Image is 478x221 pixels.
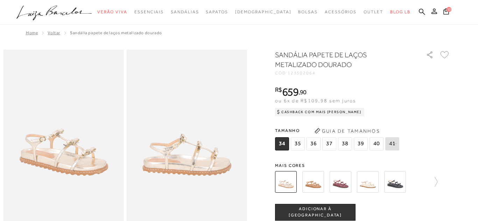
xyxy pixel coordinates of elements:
[275,108,364,116] div: Cashback com Mais [PERSON_NAME]
[322,137,336,150] span: 37
[26,30,38,35] a: Home
[48,30,60,35] a: Voltar
[325,9,357,14] span: Acessórios
[325,6,357,19] a: noSubCategoriesText
[330,171,351,193] img: SANDÁLIA PAPETE EM COURO MARSALA COM TIRAS ULTRA FINAS E MINI LAÇOS
[441,8,451,17] button: 10
[275,87,282,93] i: R$
[288,71,316,75] span: 123502064
[275,125,401,136] span: Tamanho
[235,6,291,19] a: noSubCategoriesText
[357,171,379,193] img: SANDÁLIA PAPETE EM COURO OFF WHITE COM LAÇOS
[364,6,383,19] a: noSubCategoriesText
[338,137,352,150] span: 38
[447,7,451,12] span: 10
[275,163,450,168] span: Mais cores
[275,71,415,75] div: CÓD:
[291,137,305,150] span: 35
[370,137,384,150] span: 40
[298,9,318,14] span: Bolsas
[275,206,355,218] span: ADICIONAR À [GEOGRAPHIC_DATA]
[298,89,307,95] i: ,
[206,6,228,19] a: noSubCategoriesText
[300,88,307,96] span: 90
[390,9,410,14] span: BLOG LB
[275,137,289,150] span: 34
[171,6,199,19] a: noSubCategoriesText
[97,9,127,14] span: Verão Viva
[206,9,228,14] span: Sapatos
[275,50,406,69] h1: SANDÁLIA PAPETE DE LAÇOS METALIZADO DOURADO
[298,6,318,19] a: noSubCategoriesText
[385,137,399,150] span: 41
[70,30,162,35] span: SANDÁLIA PAPETE DE LAÇOS METALIZADO DOURADO
[275,98,356,103] span: ou 6x de R$109,98 sem juros
[312,125,382,137] button: Guia de Tamanhos
[97,6,127,19] a: noSubCategoriesText
[307,137,321,150] span: 36
[390,6,410,19] a: BLOG LB
[354,137,368,150] span: 39
[384,171,406,193] img: SANDÁLIA PAPETE EM COURO PRETO COM TIRAS ULTRA FINAS E MINI LAÇOS
[364,9,383,14] span: Outlet
[235,9,291,14] span: [DEMOGRAPHIC_DATA]
[134,6,164,19] a: noSubCategoriesText
[302,171,324,193] img: SANDÁLIA PAPETE EM COURO BEGE COM LAÇOS
[275,204,356,221] button: ADICIONAR À [GEOGRAPHIC_DATA]
[134,9,164,14] span: Essenciais
[171,9,199,14] span: Sandálias
[282,86,298,98] span: 659
[275,171,297,193] img: SANDÁLIA PAPETE DE LAÇOS METALIZADO DOURADO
